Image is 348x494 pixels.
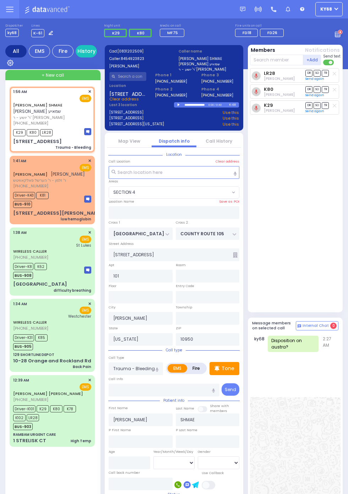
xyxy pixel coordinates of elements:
[109,121,164,127] a: [STREET_ADDRESS][US_STATE]
[13,397,48,402] span: [PHONE_NUMBER]
[80,95,91,102] span: EMS
[34,263,47,270] span: K62
[40,129,53,136] span: LR28
[201,93,233,98] label: [PHONE_NUMBER]
[42,72,64,78] span: + New call
[202,471,224,476] label: Use Callback
[109,263,114,268] label: Apt
[13,129,26,136] span: K29
[13,210,103,217] div: [STREET_ADDRESS][PERSON_NAME]
[109,355,124,360] label: Call Type
[5,45,27,57] div: All
[109,72,147,81] input: Search a contact
[55,145,91,150] div: Trauma - Bleeding
[201,86,239,92] span: Phone 4
[219,199,239,204] label: Save as POI
[160,398,188,403] span: Patient info
[13,437,46,444] div: 1 STRELISK CT
[206,138,232,144] a: Call History
[13,230,27,235] span: 1:38 AM
[13,263,33,270] span: Driver-K8
[88,377,91,383] span: ✕
[155,93,187,98] label: [PHONE_NUMBER]
[264,71,275,76] a: LR28
[112,30,120,36] span: K29
[155,72,192,78] span: Phone 1
[235,24,286,28] label: Fire units on call
[109,56,170,61] label: Caller:
[303,55,321,65] button: +Add
[13,115,89,121] span: ר' יושע - ר' [PERSON_NAME]
[29,45,50,57] div: EMS
[264,76,295,81] span: Yanky Dermer
[118,138,140,144] a: Map View
[155,79,187,84] label: [PHONE_NUMBER]
[214,101,216,109] div: /
[13,158,26,164] span: 1:41 AM
[167,30,178,35] span: MF75
[250,55,304,65] input: Search member
[305,102,312,109] span: DR
[84,128,91,135] img: message-box.svg
[252,321,296,330] h5: Message members on selected call
[223,110,239,116] a: Use this
[210,404,229,408] small: Share with
[330,323,337,329] span: 0
[13,138,62,145] div: [STREET_ADDRESS]
[113,189,135,196] span: SECTION 4
[13,357,91,364] div: 10-28 Orange and Rockland Rd
[27,414,39,421] span: LR28
[179,67,239,72] label: ר' יושע - ר' [PERSON_NAME]
[54,288,91,293] div: difficulty breathing
[264,92,295,97] span: Shlomo Appel
[179,49,239,54] label: Caller name
[88,89,91,95] span: ✕
[13,192,35,199] span: Driver-K43
[88,230,91,236] span: ✕
[201,72,239,78] span: Phone 3
[5,24,23,28] label: Dispatcher
[13,254,48,260] span: [PHONE_NUMBER]
[176,326,181,331] label: ZIP
[322,70,329,77] span: TR
[208,101,214,109] div: 0:00
[109,115,143,121] a: [STREET_ADDRESS]
[240,7,245,12] img: message.svg
[35,334,48,341] span: K85
[80,164,91,171] span: EMS
[80,383,91,391] span: EMS
[109,166,239,179] input: Search location here
[198,449,211,454] label: Gender
[13,432,56,437] div: RAMBAM URGENT CARE
[61,216,91,222] div: low hemoglobin
[160,24,186,28] label: Medic on call
[109,199,134,204] label: Location Name
[13,423,33,430] span: BUS-903
[13,378,29,383] span: 12:39 AM
[13,183,48,189] span: [PHONE_NUMBER]
[168,364,187,373] label: EMS
[13,319,47,325] a: WIRELESS CALLER
[314,86,321,93] span: SO
[303,323,329,328] span: Internal Chat
[137,30,145,36] span: K80
[109,159,130,164] label: Call Location
[109,241,134,246] label: Street Address
[71,438,91,444] div: High Temp
[162,347,186,353] span: Call type
[13,177,85,183] span: ר' זלמן - ר' הערשל פאלקאוויטש
[109,49,170,54] label: Cad:
[5,29,19,37] span: ky68
[223,115,239,121] a: Use this
[176,406,194,411] label: Last Name
[88,301,91,307] span: ✕
[84,196,91,203] img: message-box.svg
[25,5,72,14] img: Logo
[243,30,251,35] span: FD18
[13,391,83,396] a: [PERSON_NAME] [PERSON_NAME]
[305,77,324,81] a: Send again
[52,45,74,57] div: Fire
[229,102,239,108] div: K-68
[322,102,329,109] span: TR
[296,321,338,330] button: Internal Chat 0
